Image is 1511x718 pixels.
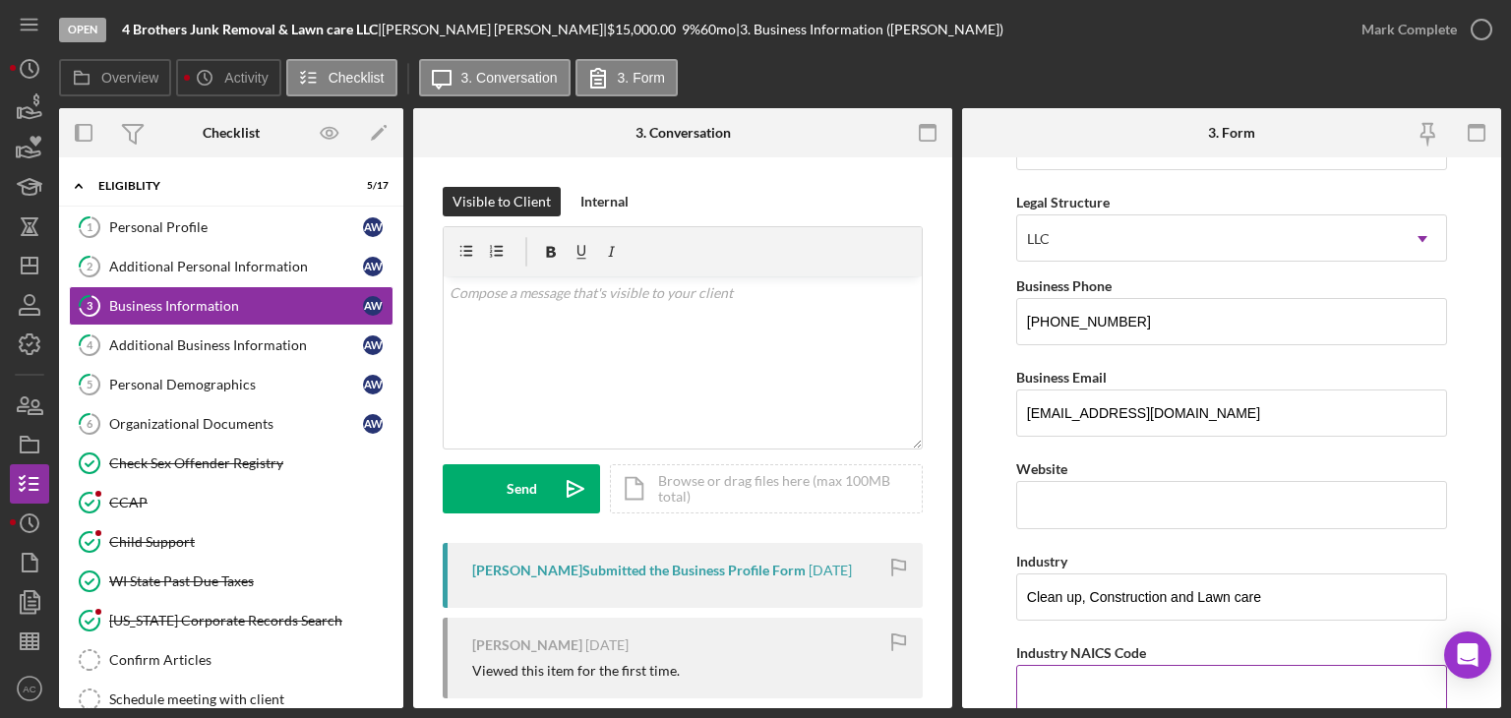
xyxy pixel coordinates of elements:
div: Additional Business Information [109,337,363,353]
a: 2Additional Personal InformationAW [69,247,393,286]
div: 5 / 17 [353,180,389,192]
button: 3. Conversation [419,59,571,96]
a: WI State Past Due Taxes [69,562,393,601]
b: 4 Brothers Junk Removal & Lawn care LLC [122,21,378,37]
a: 3Business InformationAW [69,286,393,326]
div: [PERSON_NAME] [PERSON_NAME] | [382,22,607,37]
div: Additional Personal Information [109,259,363,274]
tspan: 5 [87,378,92,390]
div: Check Sex Offender Registry [109,455,393,471]
div: LLC [1027,231,1050,247]
div: Visible to Client [453,187,551,216]
label: Website [1016,460,1067,477]
div: Business Information [109,298,363,314]
time: 2025-08-21 16:36 [585,637,629,653]
label: Activity [224,70,268,86]
label: Industry NAICS Code [1016,644,1146,661]
div: Open Intercom Messenger [1444,631,1491,679]
tspan: 3 [87,299,92,312]
div: [PERSON_NAME] Submitted the Business Profile Form [472,563,806,578]
a: [US_STATE] Corporate Records Search [69,601,393,640]
a: Child Support [69,522,393,562]
div: 3. Form [1208,125,1255,141]
a: 5Personal DemographicsAW [69,365,393,404]
button: Visible to Client [443,187,561,216]
div: 3. Conversation [635,125,731,141]
div: Confirm Articles [109,652,393,668]
button: Internal [571,187,638,216]
a: Confirm Articles [69,640,393,680]
label: Industry [1016,553,1067,569]
label: 3. Form [618,70,665,86]
div: CCAP [109,495,393,510]
button: 3. Form [575,59,678,96]
div: A W [363,296,383,316]
div: Personal Profile [109,219,363,235]
label: Checklist [329,70,385,86]
div: WI State Past Due Taxes [109,573,393,589]
div: A W [363,217,383,237]
div: Organizational Documents [109,416,363,432]
div: Eligiblity [98,180,339,192]
button: Checklist [286,59,397,96]
tspan: 4 [87,338,93,351]
div: A W [363,335,383,355]
div: Personal Demographics [109,377,363,392]
div: Open [59,18,106,42]
div: $15,000.00 [607,22,682,37]
a: 6Organizational DocumentsAW [69,404,393,444]
label: Overview [101,70,158,86]
a: CCAP [69,483,393,522]
div: Viewed this item for the first time. [472,663,680,679]
time: 2025-08-21 16:47 [809,563,852,578]
button: AC [10,669,49,708]
tspan: 2 [87,260,92,272]
div: 9 % [682,22,700,37]
div: A W [363,257,383,276]
button: Overview [59,59,171,96]
a: 1Personal ProfileAW [69,208,393,247]
button: Activity [176,59,280,96]
div: Schedule meeting with client [109,691,393,707]
div: Internal [580,187,629,216]
text: AC [23,684,35,694]
a: Check Sex Offender Registry [69,444,393,483]
label: Business Email [1016,369,1107,386]
tspan: 1 [87,220,92,233]
div: A W [363,414,383,434]
div: Send [507,464,537,513]
div: [US_STATE] Corporate Records Search [109,613,393,628]
div: Mark Complete [1361,10,1457,49]
div: Checklist [203,125,260,141]
div: [PERSON_NAME] [472,637,582,653]
div: A W [363,375,383,394]
tspan: 6 [87,417,93,430]
button: Send [443,464,600,513]
button: Mark Complete [1342,10,1501,49]
div: Child Support [109,534,393,550]
label: Business Phone [1016,277,1112,294]
label: 3. Conversation [461,70,558,86]
div: | [122,22,382,37]
div: 60 mo [700,22,736,37]
a: 4Additional Business InformationAW [69,326,393,365]
div: | 3. Business Information ([PERSON_NAME]) [736,22,1003,37]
